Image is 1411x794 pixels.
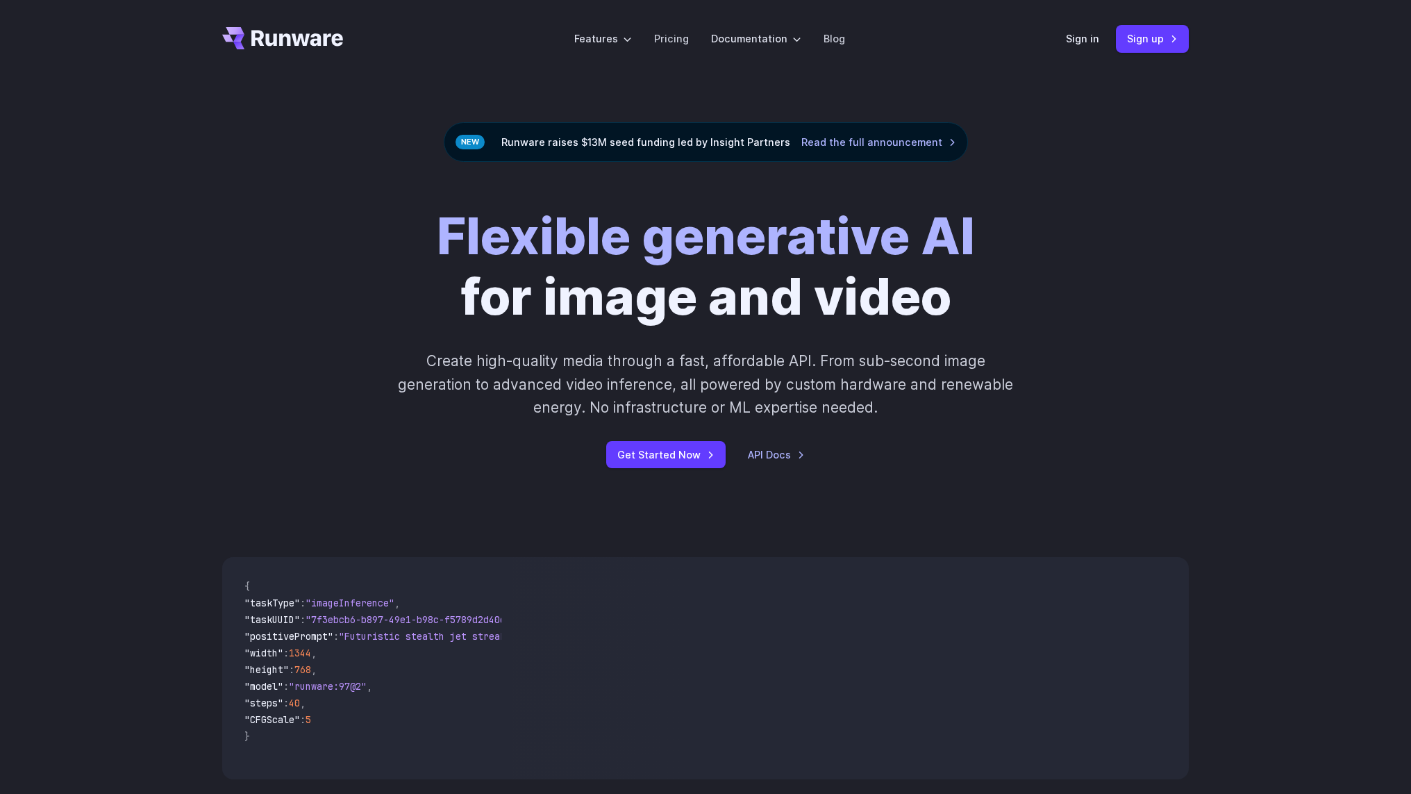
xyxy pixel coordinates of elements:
[437,206,975,327] h1: for image and video
[283,697,289,709] span: :
[444,122,968,162] div: Runware raises $13M seed funding led by Insight Partners
[222,27,343,49] a: Go to /
[801,134,956,150] a: Read the full announcement
[574,31,632,47] label: Features
[306,713,311,726] span: 5
[367,680,372,693] span: ,
[283,680,289,693] span: :
[283,647,289,659] span: :
[339,630,844,643] span: "Futuristic stealth jet streaking through a neon-lit cityscape with glowing purple exhaust"
[244,697,283,709] span: "steps"
[1066,31,1099,47] a: Sign in
[289,663,294,676] span: :
[311,647,317,659] span: ,
[300,713,306,726] span: :
[396,349,1015,419] p: Create high-quality media through a fast, affordable API. From sub-second image generation to adv...
[244,613,300,626] span: "taskUUID"
[244,630,333,643] span: "positivePrompt"
[711,31,801,47] label: Documentation
[1116,25,1189,52] a: Sign up
[306,613,517,626] span: "7f3ebcb6-b897-49e1-b98c-f5789d2d40d7"
[306,597,394,609] span: "imageInference"
[244,680,283,693] span: "model"
[244,730,250,743] span: }
[606,441,726,468] a: Get Started Now
[289,647,311,659] span: 1344
[300,697,306,709] span: ,
[300,613,306,626] span: :
[289,697,300,709] span: 40
[244,597,300,609] span: "taskType"
[437,206,975,267] strong: Flexible generative AI
[333,630,339,643] span: :
[244,663,289,676] span: "height"
[294,663,311,676] span: 768
[748,447,805,463] a: API Docs
[824,31,845,47] a: Blog
[654,31,689,47] a: Pricing
[300,597,306,609] span: :
[394,597,400,609] span: ,
[244,713,300,726] span: "CFGScale"
[244,580,250,593] span: {
[311,663,317,676] span: ,
[289,680,367,693] span: "runware:97@2"
[244,647,283,659] span: "width"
